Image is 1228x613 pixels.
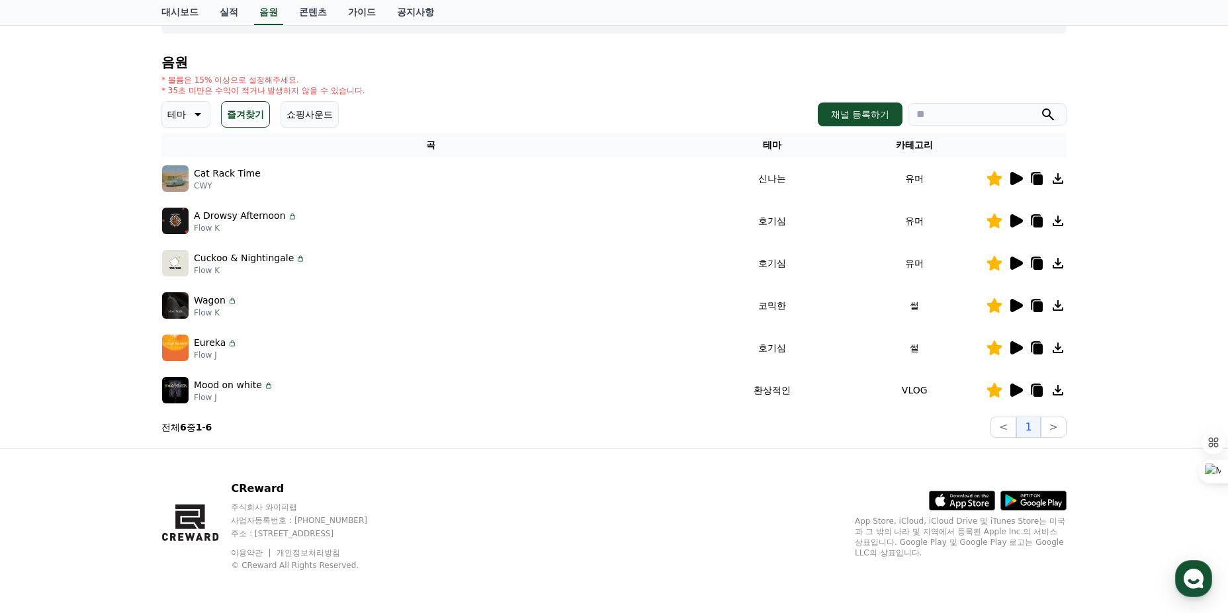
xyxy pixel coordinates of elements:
a: 개인정보처리방침 [277,548,340,557]
a: 설정 [171,419,254,452]
button: > [1041,417,1067,438]
img: music [162,165,189,192]
img: music [162,335,189,361]
p: Flow K [194,223,298,233]
p: Flow K [194,265,306,276]
button: 즐겨찾기 [221,101,270,128]
p: 테마 [167,105,186,124]
td: VLOG [843,369,986,411]
p: * 볼륨은 15% 이상으로 설정해주세요. [161,75,365,85]
strong: 6 [180,422,187,432]
td: 유머 [843,200,986,242]
p: Eureka [194,336,226,350]
p: Mood on white [194,378,262,392]
p: 주소 : [STREET_ADDRESS] [231,528,392,539]
a: 홈 [4,419,87,452]
button: < [990,417,1016,438]
p: CWY [194,181,261,191]
button: 채널 등록하기 [818,102,902,126]
p: 전체 중 - [161,421,212,434]
td: 썰 [843,284,986,327]
strong: 1 [196,422,202,432]
th: 카테고리 [843,133,986,157]
p: Cat Rack Time [194,167,261,181]
p: Flow K [194,307,238,318]
p: Cuckoo & Nightingale [194,251,294,265]
td: 신나는 [701,157,844,200]
img: music [162,377,189,403]
span: 설정 [204,439,220,450]
img: music [162,250,189,276]
p: * 35초 미만은 수익이 적거나 발생하지 않을 수 있습니다. [161,85,365,96]
td: 유머 [843,157,986,200]
p: A Drowsy Afternoon [194,209,286,223]
td: 호기심 [701,327,844,369]
span: 홈 [42,439,50,450]
p: App Store, iCloud, iCloud Drive 및 iTunes Store는 미국과 그 밖의 나라 및 지역에서 등록된 Apple Inc.의 서비스 상표입니다. Goo... [855,516,1067,558]
td: 환상적인 [701,369,844,411]
td: 썰 [843,327,986,369]
p: 주식회사 와이피랩 [231,502,392,512]
p: Flow J [194,392,274,403]
p: 사업자등록번호 : [PHONE_NUMBER] [231,515,392,526]
img: music [162,208,189,234]
a: 대화 [87,419,171,452]
button: 쇼핑사운드 [281,101,339,128]
td: 코믹한 [701,284,844,327]
span: 대화 [121,440,137,450]
p: CReward [231,481,392,497]
button: 1 [1016,417,1040,438]
p: Wagon [194,294,226,307]
td: 유머 [843,242,986,284]
td: 호기심 [701,242,844,284]
p: Flow J [194,350,238,360]
th: 곡 [161,133,701,157]
img: music [162,292,189,319]
strong: 6 [206,422,212,432]
button: 테마 [161,101,210,128]
a: 이용약관 [231,548,273,557]
td: 호기심 [701,200,844,242]
h4: 음원 [161,55,1067,69]
th: 테마 [701,133,844,157]
p: © CReward All Rights Reserved. [231,560,392,571]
